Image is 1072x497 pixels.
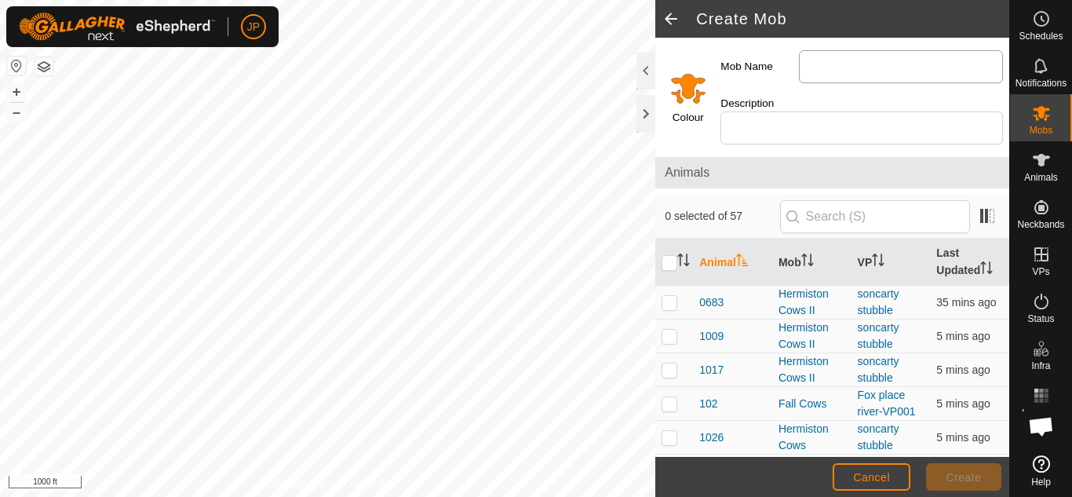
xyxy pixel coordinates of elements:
span: Neckbands [1017,220,1064,229]
button: Map Layers [35,57,53,76]
img: Gallagher Logo [19,13,215,41]
div: Hermiston Cows II [778,353,845,386]
th: VP [851,239,931,286]
label: Mob Name [720,50,799,83]
button: + [7,82,26,101]
span: 7 Sept 2025, 4:35 pm [936,431,990,444]
div: Open chat [1018,403,1065,450]
span: Animals [1024,173,1058,182]
span: 7 Sept 2025, 4:35 pm [936,364,990,376]
a: Fox place river-VP001 [858,389,916,418]
span: Create [946,471,982,484]
span: VPs [1032,267,1049,276]
h2: Create Mob [696,9,1009,28]
span: 0683 [699,294,724,311]
span: 1017 [699,362,724,378]
button: – [7,103,26,122]
span: Mobs [1030,126,1052,135]
a: Privacy Policy [266,477,325,491]
span: 7 Sept 2025, 4:34 pm [936,397,990,410]
div: Hermiston Cows [778,421,845,454]
a: soncarty stubble [858,321,899,350]
a: Contact Us [343,477,389,491]
span: Help [1031,477,1051,487]
p-sorticon: Activate to sort [736,256,749,269]
a: Fox place river-VP001 [858,456,916,485]
p-sorticon: Activate to sort [677,256,690,269]
span: Status [1027,314,1054,323]
span: 0 selected of 57 [665,208,779,225]
div: Hermiston Cows II [778,286,845,319]
span: Infra [1031,361,1050,371]
a: soncarty stubble [858,287,899,316]
a: soncarty stubble [858,355,899,384]
label: Description [720,96,799,111]
th: Mob [772,239,851,286]
label: Colour [673,110,704,126]
th: Animal [693,239,772,286]
button: Create [926,463,1001,491]
input: Search (S) [780,200,970,233]
p-sorticon: Activate to sort [872,256,884,269]
span: 1009 [699,328,724,345]
p-sorticon: Activate to sort [980,264,993,276]
span: 102 [699,396,717,412]
div: Fall Cows [778,396,845,412]
button: Cancel [833,463,910,491]
div: Hermiston Cows II [778,320,845,353]
span: 7 Sept 2025, 4:34 pm [936,330,990,342]
span: Heatmap [1022,408,1060,418]
span: 1026 [699,429,724,446]
span: JP [247,19,260,35]
span: Schedules [1019,31,1063,41]
th: Last Updated [930,239,1009,286]
p-sorticon: Activate to sort [801,256,814,269]
span: 7 Sept 2025, 4:05 pm [936,296,996,309]
span: Animals [665,163,1000,182]
button: Reset Map [7,57,26,75]
span: Notifications [1015,79,1067,88]
a: soncarty stubble [858,422,899,451]
span: Cancel [853,471,890,484]
a: Help [1010,449,1072,493]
